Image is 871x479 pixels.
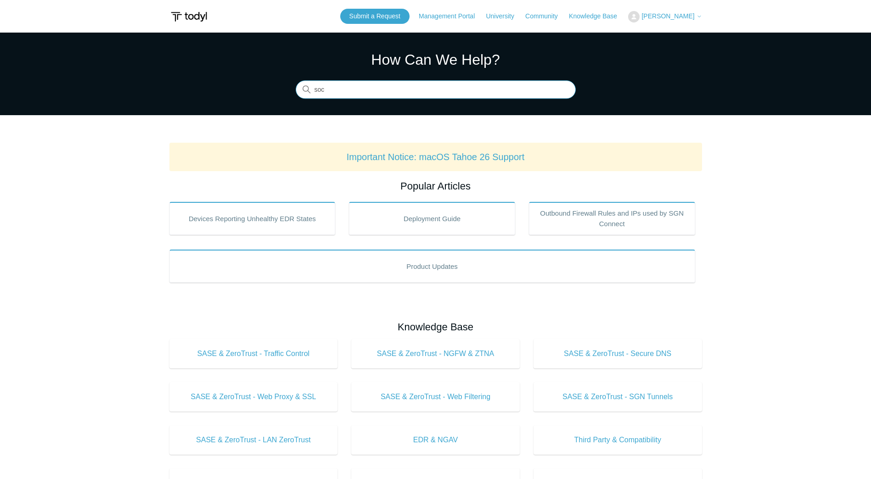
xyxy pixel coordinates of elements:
span: SASE & ZeroTrust - NGFW & ZTNA [365,348,506,359]
input: Search [296,81,576,99]
a: SASE & ZeroTrust - LAN ZeroTrust [169,425,338,455]
a: Management Portal [419,11,484,21]
span: SASE & ZeroTrust - Traffic Control [183,348,324,359]
a: Outbound Firewall Rules and IPs used by SGN Connect [529,202,695,235]
a: Devices Reporting Unhealthy EDR States [169,202,336,235]
span: Third Party & Compatibility [547,434,688,446]
img: Todyl Support Center Help Center home page [169,8,208,25]
a: University [486,11,523,21]
a: SASE & ZeroTrust - NGFW & ZTNA [351,339,520,368]
a: Knowledge Base [569,11,626,21]
a: Product Updates [169,250,695,283]
a: SASE & ZeroTrust - Web Filtering [351,382,520,412]
a: SASE & ZeroTrust - Web Proxy & SSL [169,382,338,412]
span: SASE & ZeroTrust - SGN Tunnels [547,391,688,402]
a: SASE & ZeroTrust - Secure DNS [534,339,702,368]
button: [PERSON_NAME] [628,11,702,22]
a: Submit a Request [340,9,410,24]
span: [PERSON_NAME] [641,12,694,20]
a: SASE & ZeroTrust - SGN Tunnels [534,382,702,412]
h2: Knowledge Base [169,319,702,334]
span: SASE & ZeroTrust - Web Filtering [365,391,506,402]
span: EDR & NGAV [365,434,506,446]
h2: Popular Articles [169,178,702,194]
a: SASE & ZeroTrust - Traffic Control [169,339,338,368]
a: Community [525,11,567,21]
a: EDR & NGAV [351,425,520,455]
a: Deployment Guide [349,202,515,235]
h1: How Can We Help? [296,49,576,71]
a: Important Notice: macOS Tahoe 26 Support [347,152,525,162]
a: Third Party & Compatibility [534,425,702,455]
span: SASE & ZeroTrust - Web Proxy & SSL [183,391,324,402]
span: SASE & ZeroTrust - Secure DNS [547,348,688,359]
span: SASE & ZeroTrust - LAN ZeroTrust [183,434,324,446]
